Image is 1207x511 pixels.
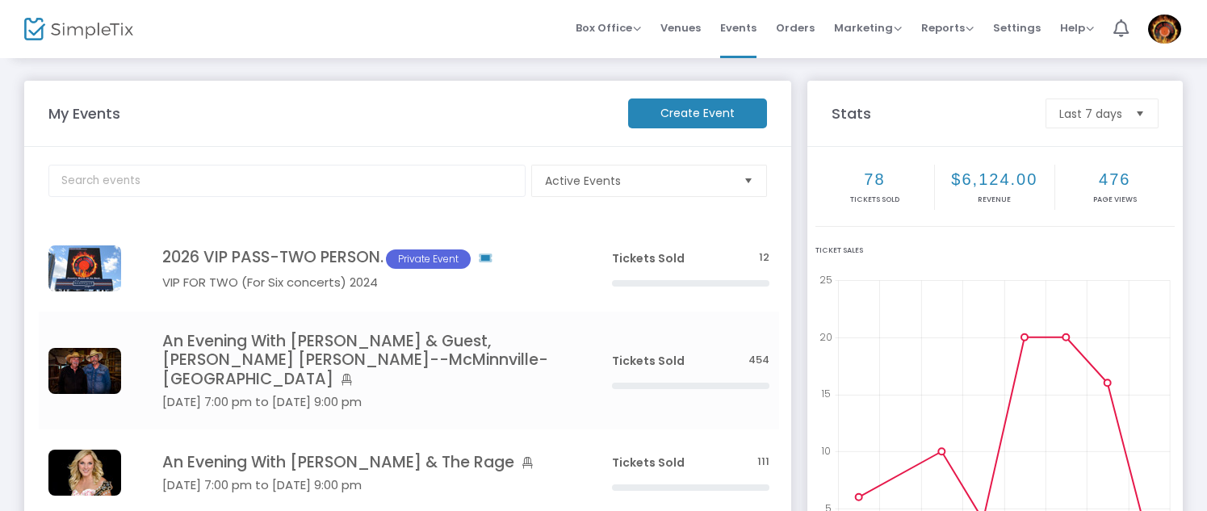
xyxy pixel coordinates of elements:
[937,195,1052,206] p: Revenue
[48,450,121,496] img: 63872673818498636138246194101558236903014835759777712050798592o.jpg
[162,478,564,492] h5: [DATE] 7:00 pm to [DATE] 9:00 pm
[545,173,731,189] span: Active Events
[386,249,471,269] span: Private Event
[162,248,564,269] h4: 2026 VIP PASS-TWO PERSON.
[576,20,641,36] span: Box Office
[921,20,974,36] span: Reports
[757,454,769,470] span: 111
[1057,170,1173,189] h2: 476
[817,170,932,189] h2: 78
[660,7,701,48] span: Venues
[48,348,121,394] img: photo2021.jpg
[1060,20,1094,36] span: Help
[819,273,832,287] text: 25
[937,170,1052,189] h2: $6,124.00
[628,98,767,128] m-button: Create Event
[821,444,831,458] text: 10
[48,165,526,197] input: Search events
[612,353,685,369] span: Tickets Sold
[737,165,760,196] button: Select
[162,275,564,290] h5: VIP FOR TWO (For Six concerts) 2024
[612,250,685,266] span: Tickets Sold
[759,250,769,266] span: 12
[834,20,902,36] span: Marketing
[162,395,564,409] h5: [DATE] 7:00 pm to [DATE] 9:00 pm
[48,245,121,291] img: IMG5773.JPG
[612,454,685,471] span: Tickets Sold
[720,7,756,48] span: Events
[40,103,620,124] m-panel-title: My Events
[776,7,815,48] span: Orders
[1057,195,1173,206] p: Page Views
[819,329,832,343] text: 20
[824,103,1037,124] m-panel-title: Stats
[1059,106,1122,122] span: Last 7 days
[817,195,932,206] p: Tickets sold
[162,453,564,471] h4: An Evening With [PERSON_NAME] & The Rage
[815,245,1175,257] div: Ticket Sales
[993,7,1041,48] span: Settings
[1129,99,1151,128] button: Select
[821,387,831,400] text: 15
[748,353,769,368] span: 454
[162,332,564,388] h4: An Evening With [PERSON_NAME] & Guest, [PERSON_NAME] [PERSON_NAME]--McMinnville-[GEOGRAPHIC_DATA]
